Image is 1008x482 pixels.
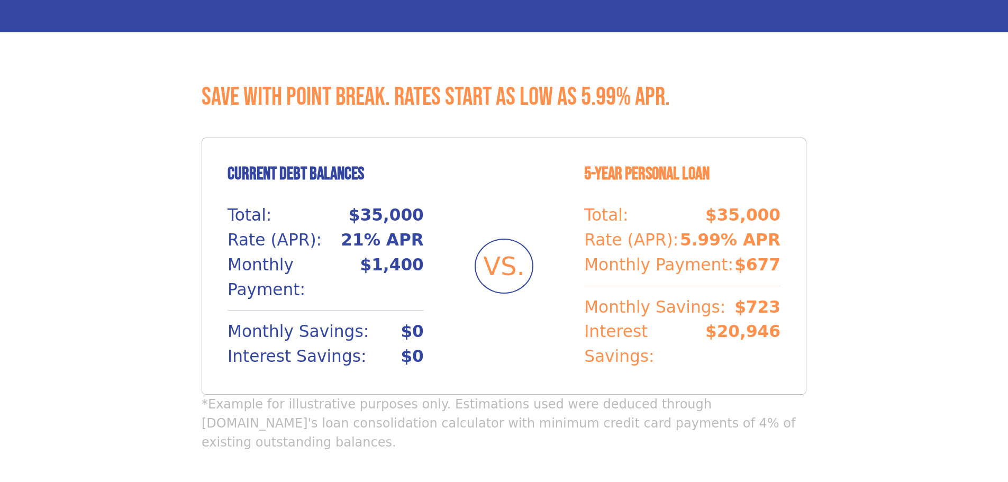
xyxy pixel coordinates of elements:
[584,228,678,252] p: Rate (APR):
[584,295,725,320] p: Monthly Savings:
[734,252,780,277] p: $677
[584,319,705,369] p: Interest Savings:
[584,163,780,185] h4: 5-Year Personal Loan
[360,252,423,302] p: $1,400
[705,319,780,369] p: $20,946
[228,319,369,344] p: Monthly Savings:
[202,82,806,113] h3: Save with Point Break. Rates start as low as 5.99% APR.
[341,228,424,252] p: 21% APR
[584,252,733,277] p: Monthly Payment:
[202,395,806,452] p: *Example for illustrative purposes only. Estimations used were deduced through [DOMAIN_NAME]'s lo...
[228,228,322,252] p: Rate (APR):
[705,203,780,228] p: $35,000
[228,252,360,302] p: Monthly Payment:
[734,295,780,320] p: $723
[680,228,780,252] p: 5.99% APR
[228,203,271,228] p: Total:
[401,344,423,369] p: $0
[228,344,366,369] p: Interest Savings:
[401,319,423,344] p: $0
[483,247,525,285] span: VS.
[228,163,424,185] h4: Current Debt Balances
[349,203,424,228] p: $35,000
[584,203,628,228] p: Total:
